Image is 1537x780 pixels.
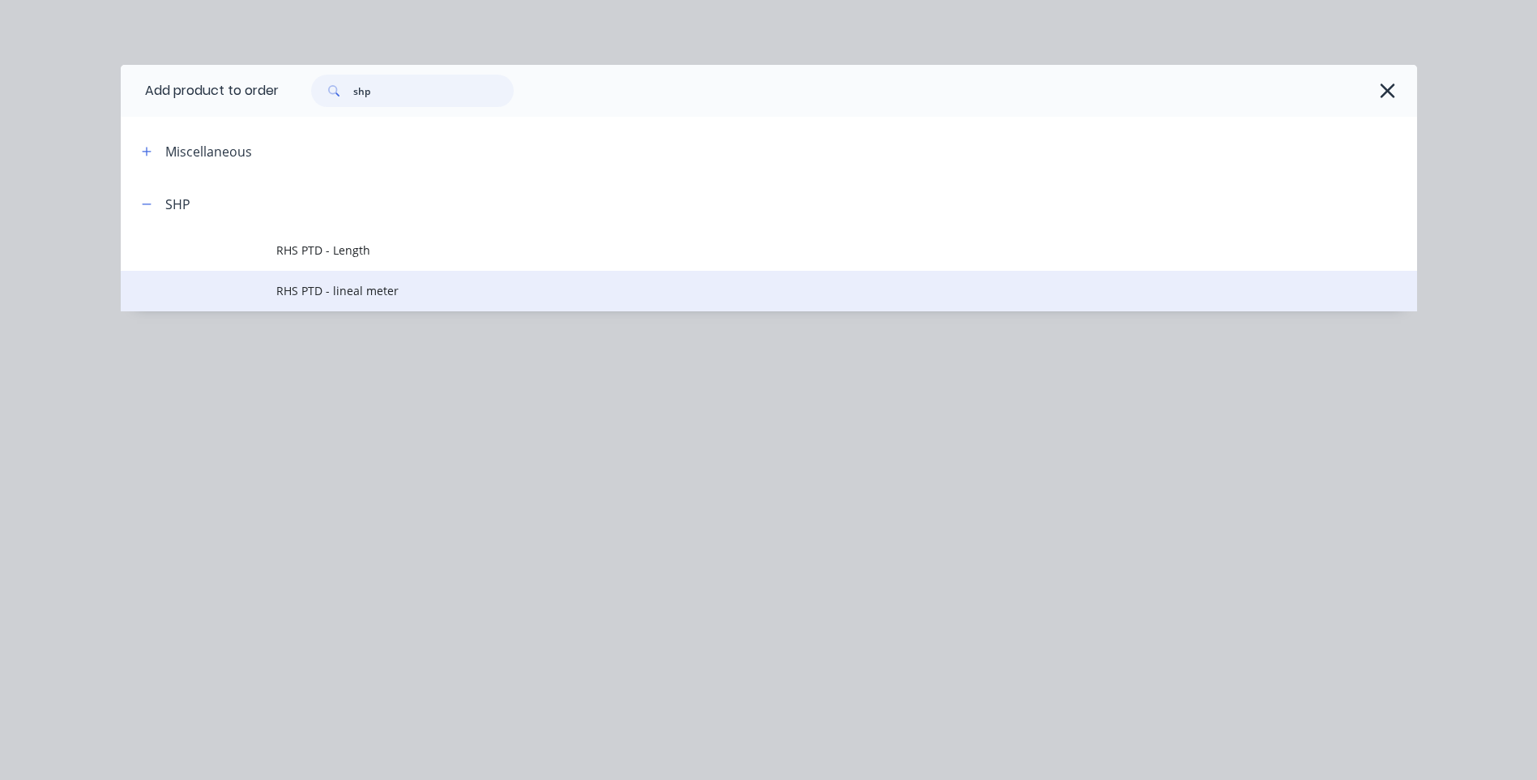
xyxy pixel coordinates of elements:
[276,282,1189,299] span: RHS PTD - lineal meter
[121,65,279,117] div: Add product to order
[165,195,190,214] div: SHP
[276,242,1189,259] span: RHS PTD - Length
[165,142,252,161] div: Miscellaneous
[353,75,514,107] input: Search...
